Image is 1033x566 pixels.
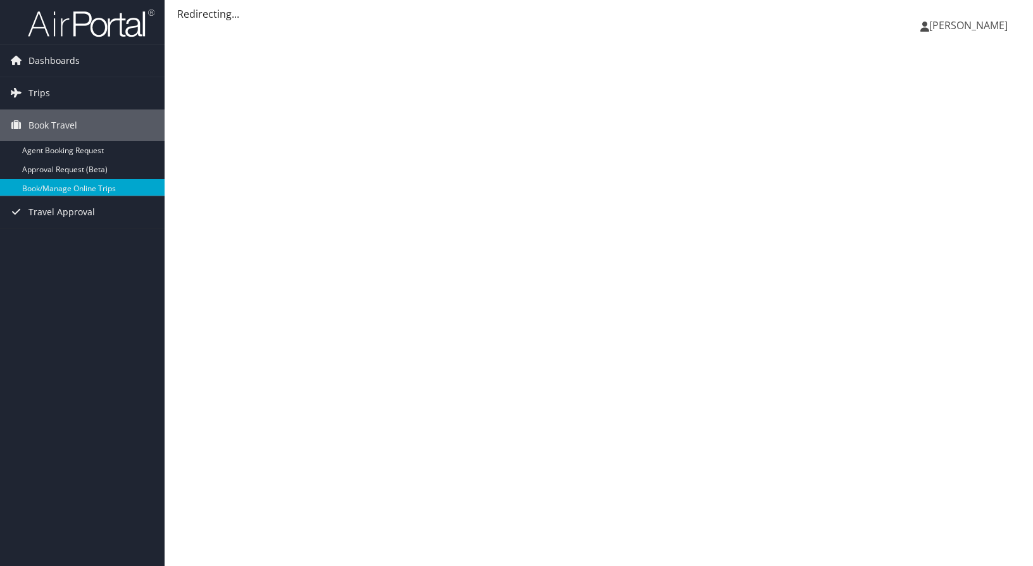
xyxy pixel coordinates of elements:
span: Dashboards [28,45,80,77]
img: airportal-logo.png [28,8,154,38]
a: [PERSON_NAME] [920,6,1020,44]
div: Redirecting... [177,6,1020,22]
span: Trips [28,77,50,109]
span: Book Travel [28,110,77,141]
span: Travel Approval [28,196,95,228]
span: [PERSON_NAME] [929,18,1008,32]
